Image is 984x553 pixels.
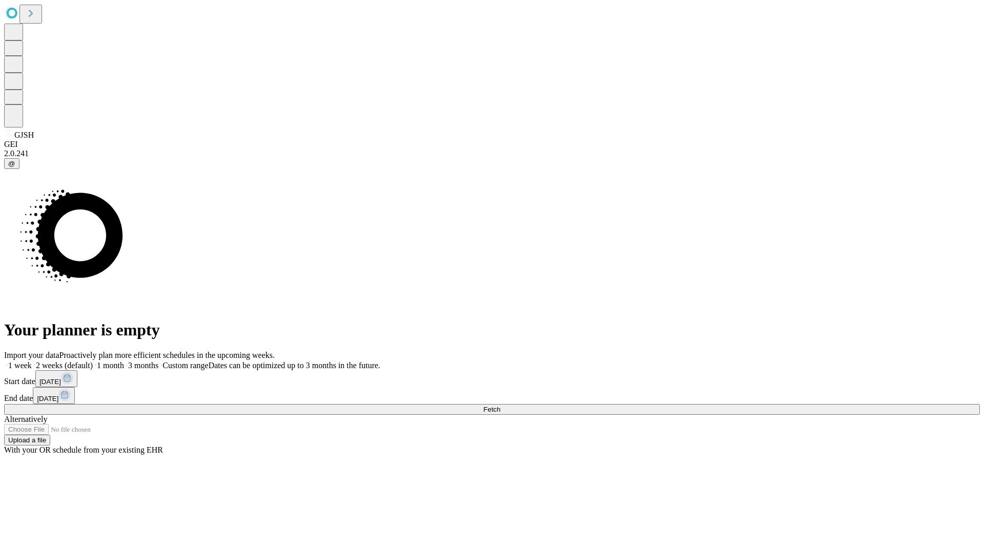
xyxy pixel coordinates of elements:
h1: Your planner is empty [4,321,980,339]
div: GEI [4,140,980,149]
span: @ [8,160,15,167]
span: [DATE] [39,378,61,386]
button: [DATE] [35,370,77,387]
span: Custom range [162,361,208,370]
button: [DATE] [33,387,75,404]
span: 2 weeks (default) [36,361,93,370]
div: 2.0.241 [4,149,980,158]
span: Dates can be optimized up to 3 months in the future. [209,361,380,370]
span: 3 months [128,361,158,370]
span: Import your data [4,351,59,359]
span: Alternatively [4,415,47,423]
span: [DATE] [37,395,58,402]
div: Start date [4,370,980,387]
button: @ [4,158,19,169]
span: GJSH [14,131,34,139]
span: Fetch [483,406,500,413]
span: Proactively plan more efficient schedules in the upcoming weeks. [59,351,275,359]
button: Upload a file [4,435,50,445]
button: Fetch [4,404,980,415]
span: With your OR schedule from your existing EHR [4,445,163,454]
span: 1 week [8,361,32,370]
div: End date [4,387,980,404]
span: 1 month [97,361,124,370]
